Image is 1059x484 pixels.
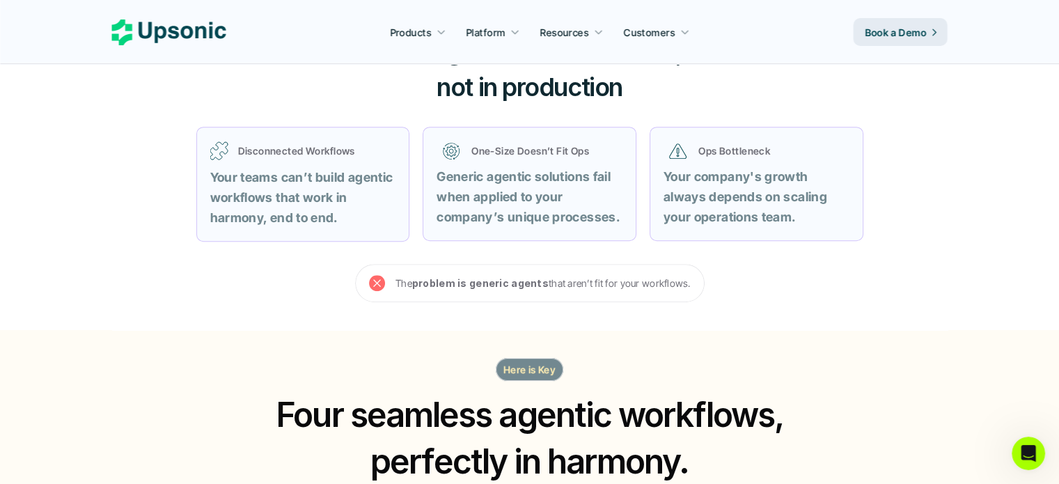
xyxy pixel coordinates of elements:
[390,25,431,40] p: Products
[238,143,396,158] p: Disconnected Workflows
[854,18,948,46] a: Book a Demo
[437,72,622,102] span: not in production
[412,277,549,289] strong: problem is generic agents
[503,362,556,377] p: Here is Key
[210,170,396,225] strong: Your teams can’t build agentic workflows that work in harmony, end to end.
[437,169,620,224] strong: Generic agentic solutions fail when applied to your company’s unique processes.
[1012,437,1045,470] iframe: Intercom live chat
[664,169,830,224] strong: Your company's growth always depends on scaling your operations team.
[624,25,675,40] p: Customers
[865,25,927,40] p: Book a Demo
[471,143,616,158] p: One-Size Doesn’t Fit Ops
[466,25,505,40] p: Platform
[540,25,589,40] p: Resources
[382,19,454,45] a: Products
[698,143,843,158] p: Ops Bottleneck
[395,274,691,292] p: The that aren’t fit for your workflows.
